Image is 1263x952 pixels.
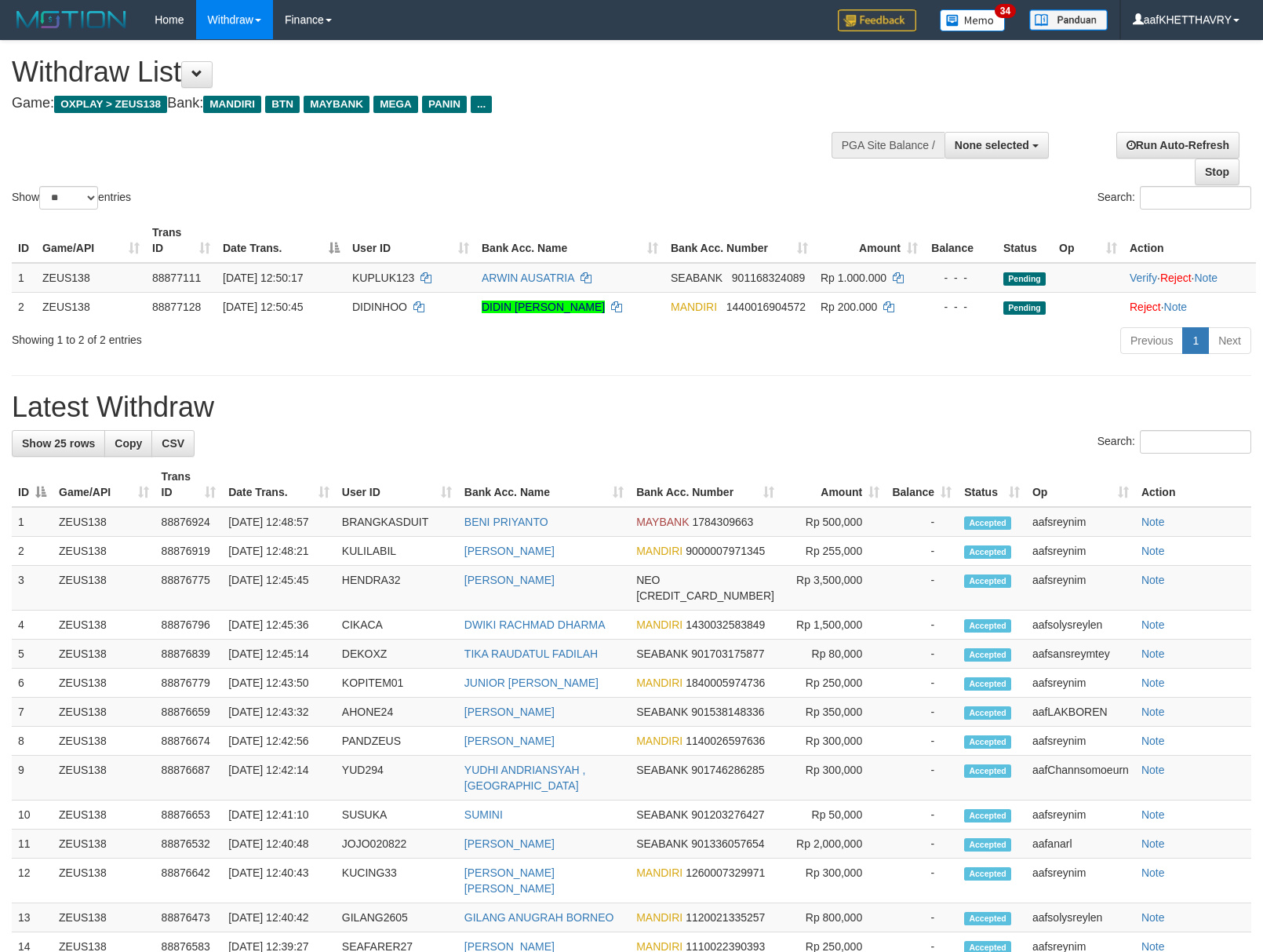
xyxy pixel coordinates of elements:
a: Show 25 rows [12,430,105,457]
a: [PERSON_NAME] [464,706,555,718]
td: - [886,698,958,727]
a: Note [1141,647,1165,660]
td: - [886,669,958,698]
td: ZEUS138 [53,611,155,640]
td: [DATE] 12:40:42 [222,903,336,932]
td: 88876642 [155,859,223,903]
a: Note [1141,808,1165,821]
td: ZEUS138 [53,830,155,859]
span: Accepted [964,516,1011,530]
span: MANDIRI [636,545,682,557]
span: OXPLAY > ZEUS138 [54,96,167,113]
td: 88876653 [155,801,223,830]
td: GILANG2605 [336,903,458,932]
td: - [886,507,958,537]
a: Note [1194,272,1218,284]
div: - - - [930,270,991,286]
th: Game/API: activate to sort column ascending [53,462,155,507]
span: Copy 1440016904572 to clipboard [726,301,806,313]
td: - [886,903,958,932]
td: [DATE] 12:42:56 [222,727,336,756]
td: aafsreynim [1026,566,1135,611]
div: - - - [930,299,991,315]
td: - [886,727,958,756]
th: Action [1135,462,1251,507]
span: MEGA [373,96,418,113]
span: 34 [995,4,1016,18]
span: 88877128 [152,301,201,313]
td: 88876775 [155,566,223,611]
span: Show 25 rows [22,437,95,450]
span: Accepted [964,867,1011,881]
td: 1 [12,507,53,537]
span: ... [471,96,492,113]
span: Accepted [964,838,1011,852]
th: Bank Acc. Name: activate to sort column ascending [458,462,630,507]
span: Copy 901703175877 to clipboard [691,647,764,660]
span: MANDIRI [671,301,717,313]
a: Note [1141,677,1165,689]
span: SEABANK [636,808,688,821]
span: Rp 1.000.000 [821,272,886,284]
a: Copy [104,430,152,457]
a: Note [1141,735,1165,747]
td: [DATE] 12:45:36 [222,611,336,640]
span: SEABANK [671,272,722,284]
a: DIDIN [PERSON_NAME] [482,301,605,313]
th: Balance [924,218,997,263]
span: CSV [162,437,184,450]
a: JUNIOR [PERSON_NAME] [464,677,599,689]
a: SUMINI [464,808,503,821]
td: [DATE] 12:48:21 [222,537,336,566]
span: KUPLUK123 [352,272,414,284]
th: User ID: activate to sort column ascending [336,462,458,507]
a: [PERSON_NAME] [PERSON_NAME] [464,866,555,895]
a: [PERSON_NAME] [464,837,555,850]
span: SEABANK [636,647,688,660]
label: Search: [1097,430,1251,454]
img: MOTION_logo.png [12,8,131,31]
span: MANDIRI [636,735,682,747]
button: None selected [945,132,1049,159]
td: JOJO020822 [336,830,458,859]
td: [DATE] 12:43:32 [222,698,336,727]
label: Show entries [12,186,131,210]
td: [DATE] 12:41:10 [222,801,336,830]
a: Stop [1195,159,1239,185]
a: Previous [1120,327,1183,354]
span: None selected [955,139,1029,151]
td: 88876687 [155,756,223,801]
img: Button%20Memo.svg [940,9,1006,31]
a: 1 [1182,327,1209,354]
td: ZEUS138 [53,859,155,903]
span: MANDIRI [203,96,261,113]
td: 5 [12,640,53,669]
span: Copy 1784309663 to clipboard [692,516,753,528]
td: - [886,640,958,669]
h1: Latest Withdraw [12,392,1251,423]
span: MANDIRI [636,911,682,924]
a: Reject [1130,301,1161,313]
a: Note [1141,706,1165,718]
a: Run Auto-Refresh [1116,132,1239,159]
td: ZEUS138 [53,727,155,756]
th: Status: activate to sort column ascending [958,462,1026,507]
td: aafsolysreylen [1026,611,1135,640]
td: ZEUS138 [53,756,155,801]
th: Bank Acc. Number: activate to sort column ascending [664,218,814,263]
span: MANDIRI [636,677,682,689]
span: Copy 901538148336 to clipboard [691,706,764,718]
a: YUDHI ANDRIANSYAH , [GEOGRAPHIC_DATA] [464,764,586,792]
span: [DATE] 12:50:45 [223,301,303,313]
a: Note [1141,837,1165,850]
th: Amount: activate to sort column ascending [814,218,924,263]
th: Op: activate to sort column ascending [1026,462,1135,507]
td: ZEUS138 [53,669,155,698]
a: DWIKI RACHMAD DHARMA [464,618,606,631]
th: Amount: activate to sort column ascending [781,462,886,507]
td: aafChannsomoeurn [1026,756,1135,801]
th: Action [1123,218,1256,263]
a: Note [1141,516,1165,528]
a: BENI PRIYANTO [464,516,548,528]
td: Rp 2,000,000 [781,830,886,859]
